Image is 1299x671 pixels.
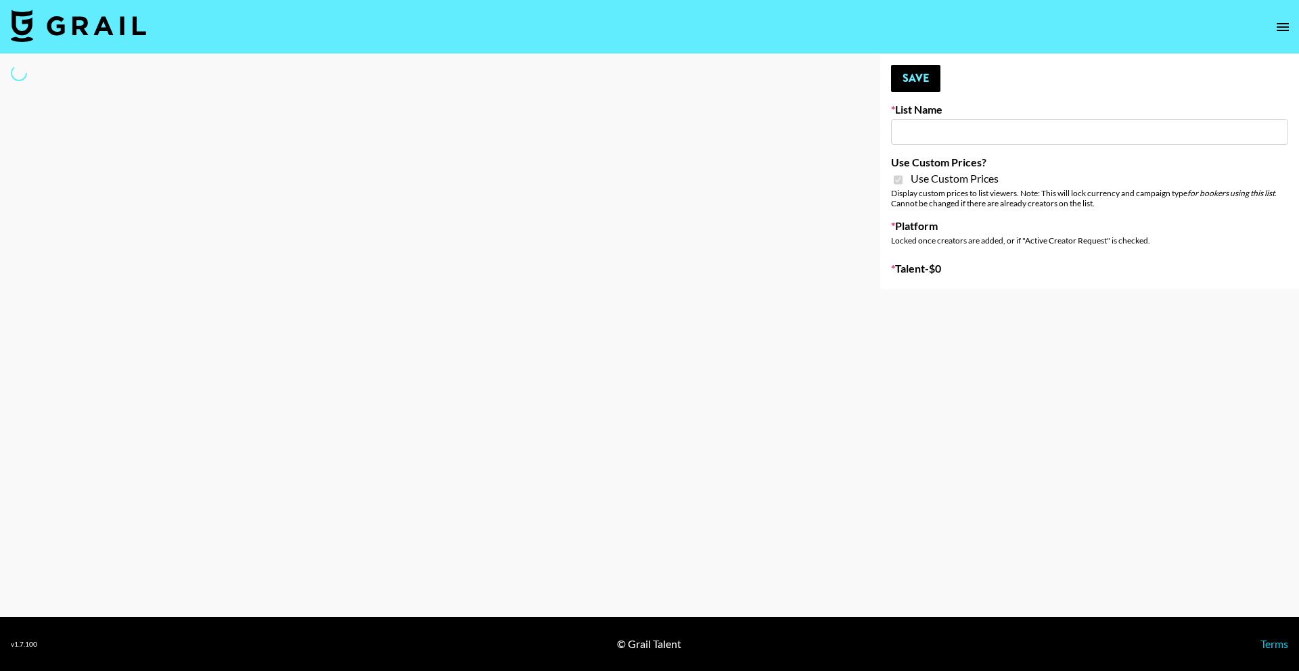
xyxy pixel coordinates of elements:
[11,640,37,649] div: v 1.7.100
[891,235,1288,246] div: Locked once creators are added, or if "Active Creator Request" is checked.
[11,9,146,42] img: Grail Talent
[891,65,940,92] button: Save
[891,219,1288,233] label: Platform
[891,188,1288,208] div: Display custom prices to list viewers. Note: This will lock currency and campaign type . Cannot b...
[891,262,1288,275] label: Talent - $ 0
[891,103,1288,116] label: List Name
[617,637,681,651] div: © Grail Talent
[1260,637,1288,650] a: Terms
[1187,188,1275,198] em: for bookers using this list
[891,156,1288,169] label: Use Custom Prices?
[911,172,999,185] span: Use Custom Prices
[1269,14,1296,41] button: open drawer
